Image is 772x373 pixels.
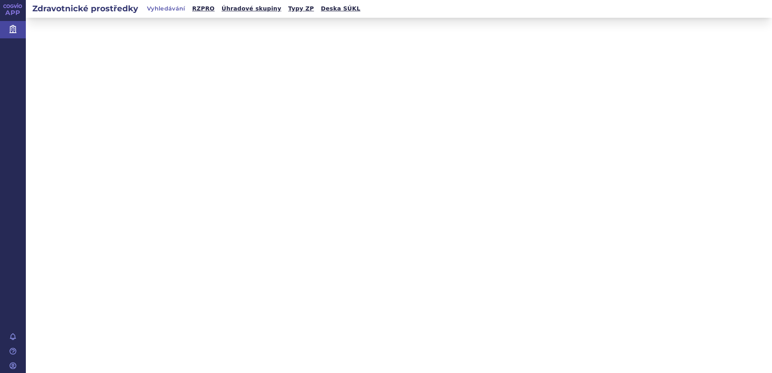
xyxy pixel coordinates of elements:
a: Deska SÚKL [319,3,363,14]
a: Úhradové skupiny [219,3,284,14]
a: RZPRO [190,3,217,14]
h2: Zdravotnické prostředky [26,3,145,14]
a: Vyhledávání [145,3,188,15]
a: Typy ZP [286,3,317,14]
